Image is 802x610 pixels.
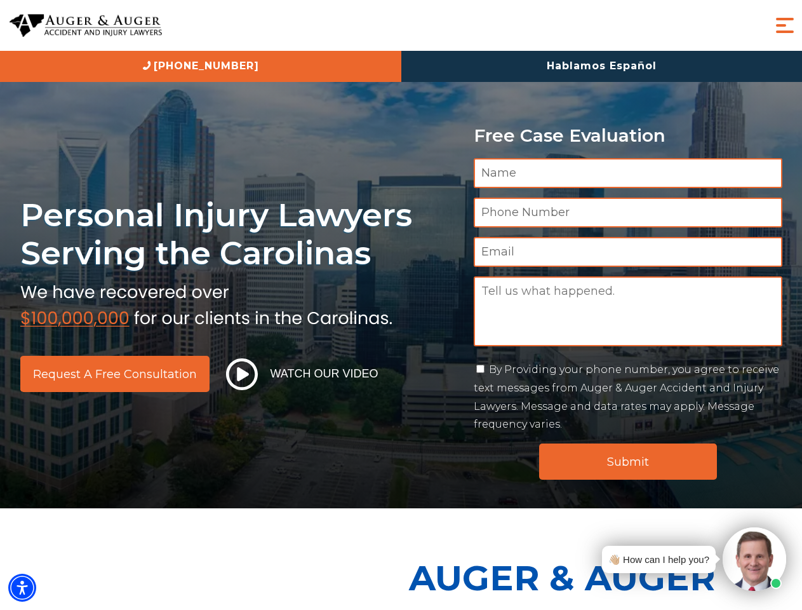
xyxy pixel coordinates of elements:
[723,527,786,591] img: Intaker widget Avatar
[409,546,795,609] p: Auger & Auger
[474,198,782,227] input: Phone Number
[772,13,798,38] button: Menu
[474,158,782,188] input: Name
[222,358,382,391] button: Watch Our Video
[20,279,392,327] img: sub text
[8,574,36,602] div: Accessibility Menu
[539,444,717,480] input: Submit
[20,196,458,273] h1: Personal Injury Lawyers Serving the Carolinas
[33,369,197,380] span: Request a Free Consultation
[10,14,162,37] img: Auger & Auger Accident and Injury Lawyers Logo
[474,237,782,267] input: Email
[474,126,782,146] p: Free Case Evaluation
[20,356,210,392] a: Request a Free Consultation
[474,363,779,430] label: By Providing your phone number, you agree to receive text messages from Auger & Auger Accident an...
[608,551,709,568] div: 👋🏼 How can I help you?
